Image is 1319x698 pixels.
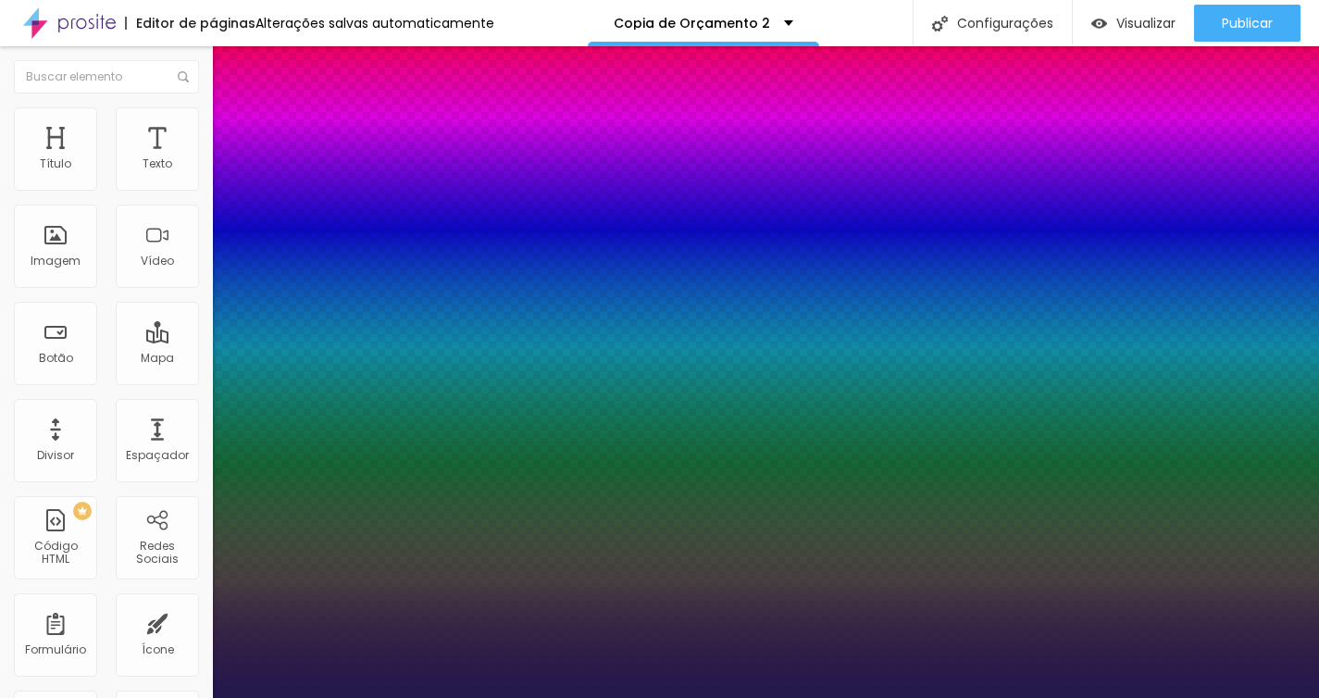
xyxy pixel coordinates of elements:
div: Vídeo [141,255,174,268]
div: Título [40,157,71,170]
div: Divisor [37,449,74,462]
div: Imagem [31,255,81,268]
div: Botão [39,352,73,365]
p: Copia de Orçamento 2 [614,17,770,30]
div: Texto [143,157,172,170]
div: Alterações salvas automaticamente [255,17,494,30]
button: Visualizar [1073,5,1194,42]
span: Publicar [1222,16,1273,31]
div: Ícone [142,643,174,656]
div: Formulário [25,643,86,656]
img: view-1.svg [1091,16,1107,31]
span: Visualizar [1116,16,1176,31]
img: Icone [932,16,948,31]
div: Código HTML [19,540,92,567]
div: Redes Sociais [120,540,193,567]
div: Espaçador [126,449,189,462]
input: Buscar elemento [14,60,199,93]
div: Mapa [141,352,174,365]
img: Icone [178,71,189,82]
button: Publicar [1194,5,1300,42]
div: Editor de páginas [125,17,255,30]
